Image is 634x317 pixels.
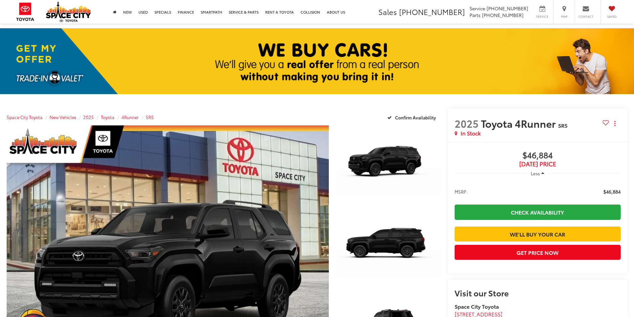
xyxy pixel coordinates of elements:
a: We'll Buy Your Car [455,227,621,241]
button: Actions [609,118,621,129]
a: New Vehicles [50,114,76,120]
span: SR5 [558,121,567,129]
h2: Visit our Store [455,288,621,297]
a: Expand Photo 1 [336,125,441,204]
button: Get Price Now [455,245,621,260]
span: Toyota 4Runner [481,116,558,130]
a: 2025 [83,114,94,120]
a: Space City Toyota [7,114,43,120]
span: Service [470,5,485,12]
span: Less [531,170,540,176]
span: [DATE] Price [455,161,621,167]
span: Contact [578,14,593,19]
button: Less [528,167,547,179]
span: [PHONE_NUMBER] [399,6,465,17]
span: Map [557,14,571,19]
span: [PHONE_NUMBER] [487,5,528,12]
strong: Space City Toyota [455,302,499,310]
span: Saved [604,14,619,19]
a: Toyota [101,114,114,120]
span: 2025 [455,116,479,130]
img: 2025 Toyota 4Runner SR5 [335,125,442,205]
img: 2025 Toyota 4Runner SR5 [335,207,442,287]
span: [PHONE_NUMBER] [482,12,524,18]
span: Parts [470,12,481,18]
span: dropdown dots [614,121,615,126]
button: Confirm Availability [384,111,441,123]
span: Confirm Availability [395,114,436,120]
span: Sales [378,6,397,17]
span: $46,884 [455,151,621,161]
a: 4Runner [121,114,139,120]
a: SR5 [146,114,154,120]
span: $46,884 [603,188,621,195]
span: In Stock [461,129,481,137]
a: Check Availability [455,205,621,220]
a: Expand Photo 2 [336,208,441,287]
img: Space City Toyota [46,1,91,22]
span: Service [535,14,550,19]
span: MSRP: [455,188,468,195]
